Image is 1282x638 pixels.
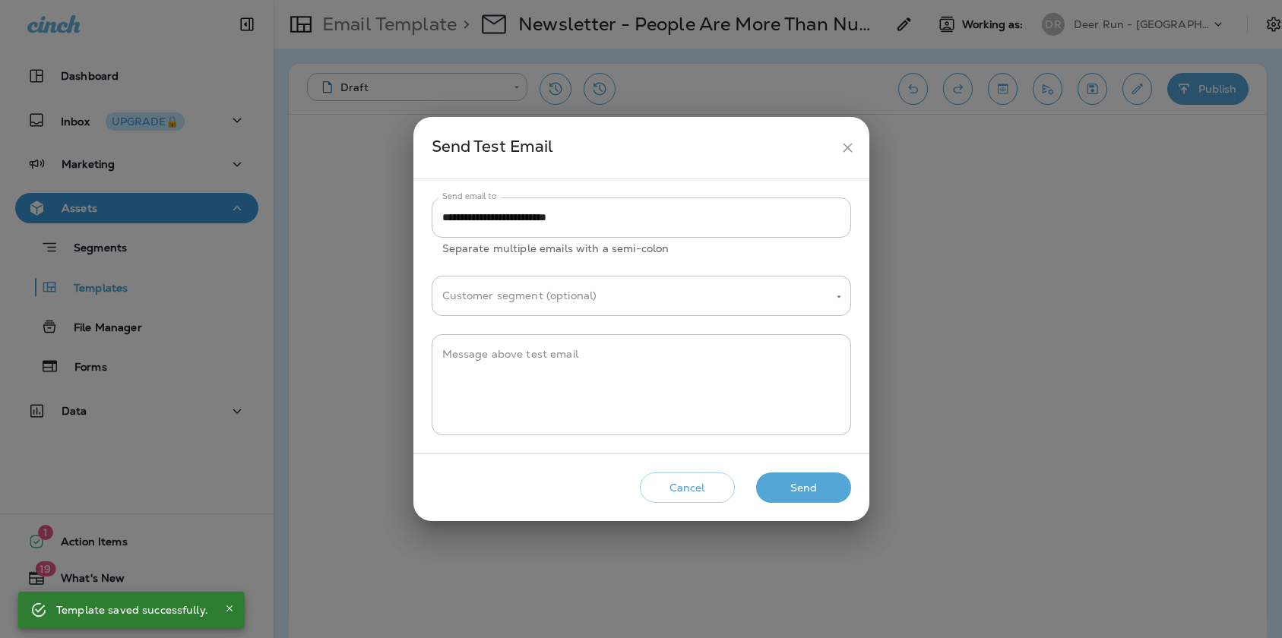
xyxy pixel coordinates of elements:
div: Send Test Email [432,134,834,162]
button: Cancel [640,472,735,504]
div: Template saved successfully. [56,596,208,624]
label: Send email to [442,191,496,202]
p: Separate multiple emails with a semi-colon [442,240,840,257]
button: Open [832,290,846,304]
button: Close [220,599,239,617]
button: close [834,134,862,162]
button: Send [756,472,851,504]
